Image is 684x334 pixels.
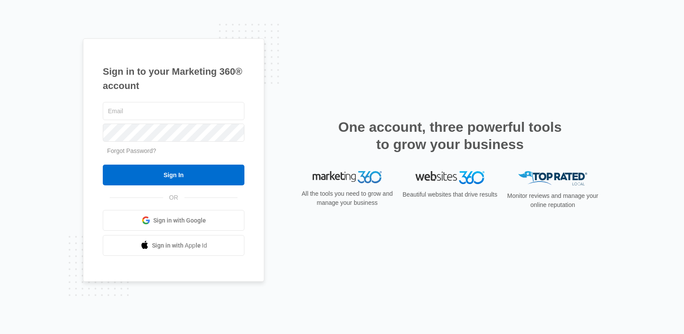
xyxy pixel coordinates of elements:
[313,171,382,183] img: Marketing 360
[415,171,484,184] img: Websites 360
[103,235,244,256] a: Sign in with Apple Id
[153,216,206,225] span: Sign in with Google
[103,102,244,120] input: Email
[504,191,601,210] p: Monitor reviews and manage your online reputation
[336,118,564,153] h2: One account, three powerful tools to grow your business
[299,189,396,207] p: All the tools you need to grow and manage your business
[103,210,244,231] a: Sign in with Google
[103,165,244,185] input: Sign In
[103,64,244,93] h1: Sign in to your Marketing 360® account
[107,147,156,154] a: Forgot Password?
[402,190,498,199] p: Beautiful websites that drive results
[163,193,184,202] span: OR
[518,171,587,185] img: Top Rated Local
[152,241,207,250] span: Sign in with Apple Id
